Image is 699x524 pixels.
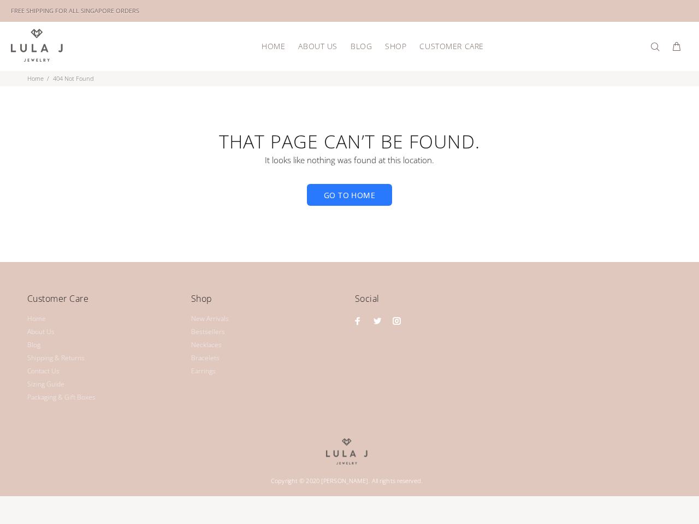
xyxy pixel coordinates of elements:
a: About Us [292,38,343,55]
h4: Shop [191,291,344,314]
span: Customer Care [419,42,483,50]
a: Blog [27,338,40,352]
a: HOME [255,38,292,55]
a: GO TO HOME [307,184,392,206]
a: New Arrivals [191,312,229,325]
span: HOME [262,42,285,50]
span: Shop [385,42,406,50]
a: Sizing Guide [27,378,64,391]
a: Customer Care [413,38,483,55]
p: It looks like nothing was found at this location. [11,154,688,165]
a: Blog [344,38,378,55]
div: Copyright © 2020 [PERSON_NAME]. All rights reserved. [27,465,666,491]
h4: Social [355,291,672,314]
a: Bracelets [191,352,220,365]
a: Contact Us [27,365,60,378]
div: FREE SHIPPING FOR ALL SINGAPORE ORDERS [11,5,139,17]
a: Earrings [191,365,216,378]
a: Shop [378,38,413,55]
a: Home [27,312,46,325]
li: 404 Not Found [47,71,97,86]
span: Blog [351,42,372,50]
a: Necklaces [191,338,222,352]
span: About Us [298,42,337,50]
a: Packaging & Gift Boxes [27,391,96,404]
a: About Us [27,325,55,338]
a: Shipping & Returns [27,352,85,365]
a: Home [27,74,44,82]
h1: THAT PAGE CAN’T BE FOUND. [11,129,688,153]
a: Bestsellers [191,325,225,338]
h4: Customer Care [27,291,180,314]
